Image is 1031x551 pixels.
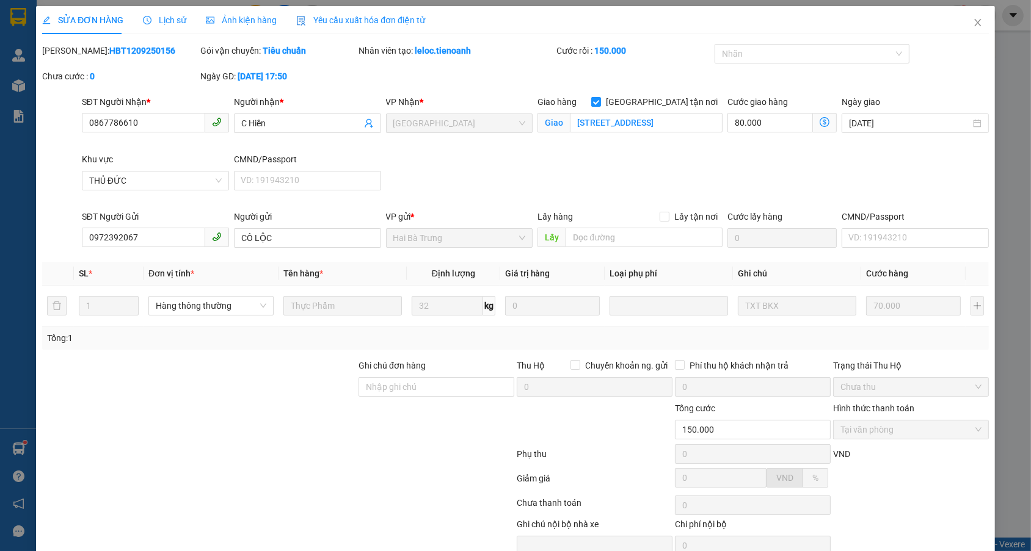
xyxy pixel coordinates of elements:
div: Chưa cước : [42,70,198,83]
b: Tiêu chuẩn [263,46,306,56]
span: Lấy [537,228,566,247]
div: Ngày GD: [200,70,356,83]
div: Chi phí nội bộ [675,517,831,536]
input: Cước lấy hàng [727,228,837,248]
span: Giá trị hàng [505,268,550,278]
span: Lấy hàng [537,212,573,221]
b: [DATE] 17:50 [238,71,287,81]
label: Ngày giao [842,97,880,107]
div: SĐT Người Gửi [82,210,229,223]
span: Tổng cước [675,403,715,413]
div: Người nhận [234,95,381,109]
span: Tại văn phòng [840,420,982,439]
input: VD: Bàn, Ghế [283,296,402,315]
div: Cước rồi : [556,44,712,57]
input: Dọc đường [566,228,723,247]
span: VND [776,473,793,483]
div: Giảm giá [515,472,674,493]
div: Người gửi [234,210,381,223]
span: kg [483,296,495,315]
div: VP gửi [386,210,533,223]
input: Ngày giao [849,117,971,130]
span: Thu Hộ [517,361,545,370]
div: Khu vực [82,153,229,166]
div: Gói vận chuyển: [200,44,356,57]
span: picture [206,16,214,24]
th: Loại phụ phí [605,262,733,286]
span: dollar-circle [820,117,829,127]
span: VND [833,449,850,459]
div: CMND/Passport [842,210,989,223]
span: % [812,473,818,483]
div: Nhân viên tạo: [359,44,554,57]
span: SL [79,268,89,278]
span: Lịch sử [143,15,186,25]
input: Ghi Chú [738,296,856,315]
input: Cước giao hàng [727,113,813,132]
span: Lấy tận nơi [669,210,723,223]
div: Ghi chú nội bộ nhà xe [517,517,672,536]
input: 0 [866,296,961,315]
div: Chưa thanh toán [515,496,674,517]
b: 150.000 [594,46,626,56]
span: Chuyển khoản ng. gửi [580,359,672,372]
span: Ảnh kiện hàng [206,15,277,25]
span: Giao [537,113,570,132]
span: user-add [364,118,374,128]
div: Phụ thu [515,447,674,469]
span: close [973,18,983,27]
input: Giao tận nơi [570,113,723,132]
div: Tổng: 1 [47,331,398,345]
span: Chưa thu [840,378,982,396]
button: plus [971,296,984,315]
b: leloc.tienoanh [415,46,471,56]
label: Hình thức thanh toán [833,403,914,413]
span: Đơn vị tính [148,268,194,278]
span: phone [212,232,222,242]
span: Cước hàng [866,268,908,278]
span: phone [212,117,222,127]
div: [PERSON_NAME]: [42,44,198,57]
span: Định lượng [432,268,475,278]
span: SỬA ĐƠN HÀNG [42,15,123,25]
span: edit [42,16,51,24]
span: Phí thu hộ khách nhận trả [685,359,793,372]
button: Close [961,6,995,40]
span: Tên hàng [283,268,323,278]
label: Cước lấy hàng [727,212,782,221]
span: Hàng thông thường [156,297,266,315]
span: clock-circle [143,16,151,24]
span: Yêu cầu xuất hóa đơn điện tử [296,15,425,25]
b: 0 [90,71,95,81]
span: THỦ ĐỨC [89,171,222,190]
label: Cước giao hàng [727,97,788,107]
span: Thủ Đức [393,114,526,132]
div: Trạng thái Thu Hộ [833,359,989,372]
div: CMND/Passport [234,153,381,166]
img: icon [296,16,306,26]
span: VP Nhận [386,97,420,107]
span: Giao hàng [537,97,577,107]
span: Hai Bà Trưng [393,229,526,247]
button: delete [47,296,67,315]
b: HBT1209250156 [109,46,175,56]
input: Ghi chú đơn hàng [359,377,514,397]
label: Ghi chú đơn hàng [359,361,426,370]
span: [GEOGRAPHIC_DATA] tận nơi [601,95,723,109]
input: 0 [505,296,600,315]
div: SĐT Người Nhận [82,95,229,109]
th: Ghi chú [733,262,861,286]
